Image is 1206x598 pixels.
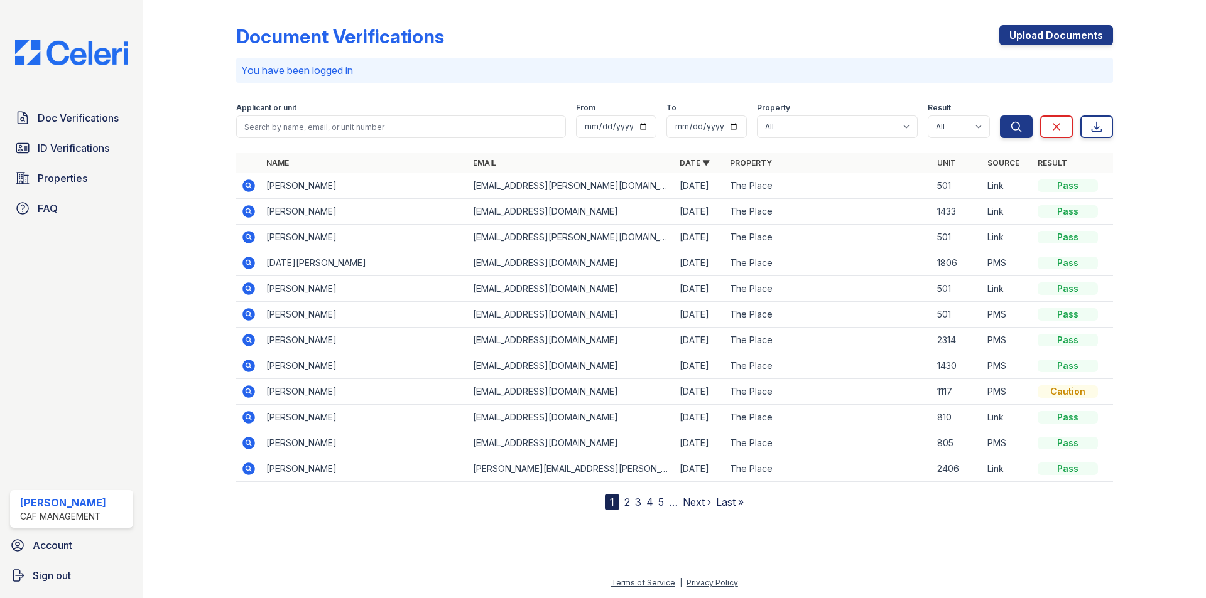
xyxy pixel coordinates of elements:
span: … [669,494,678,510]
div: Pass [1038,231,1098,243]
a: Name [266,158,289,168]
td: [PERSON_NAME] [261,328,468,353]
a: Date ▼ [680,158,710,168]
td: Link [982,405,1033,430]
span: Doc Verifications [38,110,119,125]
td: Link [982,199,1033,225]
img: CE_Logo_Blue-a8612792a0a2168367f1c8372b55b34899dd931a85d93a1a3d3e32e68fde9ad4.png [5,40,138,65]
div: [PERSON_NAME] [20,495,106,510]
td: Link [982,173,1033,199]
span: Account [33,538,72,553]
td: [DATE] [675,456,725,482]
td: [DATE] [675,276,725,302]
td: [EMAIL_ADDRESS][DOMAIN_NAME] [468,353,675,379]
td: [PERSON_NAME] [261,199,468,225]
a: Next › [683,496,711,508]
div: Document Verifications [236,25,444,48]
td: 501 [932,173,982,199]
label: To [666,103,676,113]
td: [PERSON_NAME] [261,225,468,250]
label: Applicant or unit [236,103,296,113]
td: [PERSON_NAME] [261,379,468,405]
td: Link [982,225,1033,250]
td: [DATE] [675,430,725,456]
td: [PERSON_NAME] [261,405,468,430]
td: [DATE] [675,379,725,405]
a: Result [1038,158,1067,168]
a: Properties [10,166,133,191]
td: 501 [932,276,982,302]
td: 2406 [932,456,982,482]
td: 1430 [932,353,982,379]
a: Account [5,533,138,558]
div: Pass [1038,257,1098,269]
a: Email [473,158,496,168]
div: Caution [1038,385,1098,398]
input: Search by name, email, or unit number [236,115,566,138]
td: 1433 [932,199,982,225]
a: 3 [635,496,641,508]
span: FAQ [38,201,58,216]
div: Pass [1038,179,1098,192]
td: The Place [725,328,932,353]
td: [EMAIL_ADDRESS][PERSON_NAME][DOMAIN_NAME] [468,225,675,250]
td: [EMAIL_ADDRESS][DOMAIN_NAME] [468,430,675,456]
div: Pass [1038,308,1098,321]
td: The Place [725,456,932,482]
div: CAF Management [20,510,106,523]
td: [DATE] [675,405,725,430]
td: [DATE] [675,250,725,276]
td: [DATE] [675,199,725,225]
a: 2 [624,496,630,508]
a: Property [730,158,772,168]
td: 501 [932,302,982,328]
td: [EMAIL_ADDRESS][DOMAIN_NAME] [468,328,675,353]
div: Pass [1038,334,1098,346]
td: The Place [725,199,932,225]
a: ID Verifications [10,136,133,161]
td: PMS [982,379,1033,405]
td: [DATE] [675,353,725,379]
td: [EMAIL_ADDRESS][DOMAIN_NAME] [468,250,675,276]
a: 5 [658,496,664,508]
td: [PERSON_NAME] [261,276,468,302]
a: Source [987,158,1019,168]
td: The Place [725,405,932,430]
td: [PERSON_NAME] [261,353,468,379]
label: Property [757,103,790,113]
div: | [680,578,682,587]
td: [EMAIL_ADDRESS][DOMAIN_NAME] [468,379,675,405]
td: The Place [725,250,932,276]
td: The Place [725,430,932,456]
td: [EMAIL_ADDRESS][PERSON_NAME][DOMAIN_NAME] [468,173,675,199]
label: From [576,103,595,113]
iframe: chat widget [1153,548,1193,585]
a: Unit [937,158,956,168]
td: [DATE] [675,173,725,199]
span: Sign out [33,568,71,583]
td: 805 [932,430,982,456]
div: Pass [1038,411,1098,424]
td: The Place [725,225,932,250]
td: [DATE] [675,225,725,250]
td: PMS [982,250,1033,276]
td: [DATE][PERSON_NAME] [261,250,468,276]
td: [PERSON_NAME] [261,456,468,482]
td: The Place [725,276,932,302]
td: [DATE] [675,328,725,353]
p: You have been logged in [241,63,1108,78]
td: [PERSON_NAME] [261,302,468,328]
span: Properties [38,171,87,186]
td: [DATE] [675,302,725,328]
a: Sign out [5,563,138,588]
td: PMS [982,328,1033,353]
td: [PERSON_NAME][EMAIL_ADDRESS][PERSON_NAME][DOMAIN_NAME] [468,456,675,482]
td: 1806 [932,250,982,276]
td: Link [982,456,1033,482]
td: PMS [982,430,1033,456]
td: 1117 [932,379,982,405]
td: 810 [932,405,982,430]
a: Upload Documents [999,25,1113,45]
td: PMS [982,302,1033,328]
